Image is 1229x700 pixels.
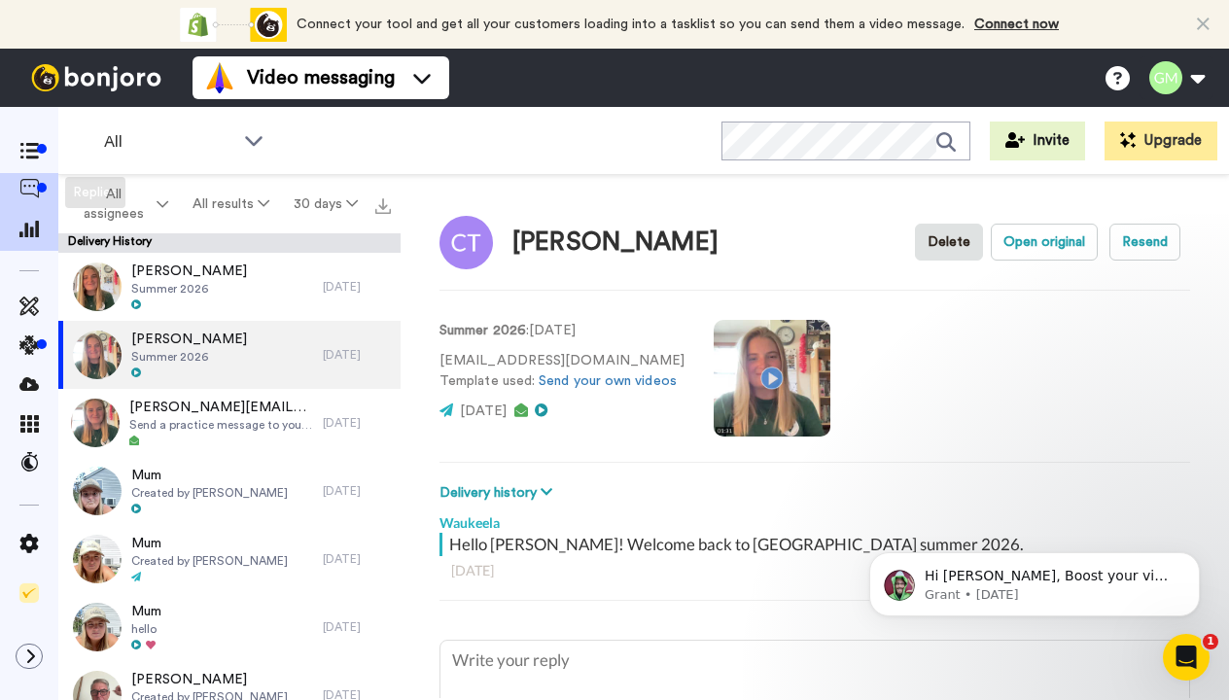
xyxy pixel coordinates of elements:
img: ea4132c4-368e-4ef2-8de9-1ba4576bcde0-thumb.jpg [73,467,122,515]
span: [PERSON_NAME] [131,670,288,689]
button: Upgrade [1105,122,1217,160]
a: MumCreated by [PERSON_NAME][DATE] [58,457,401,525]
iframe: Intercom live chat [1163,634,1210,681]
button: Delivery history [439,482,558,504]
img: 091045ff-91d2-4a74-a2e3-641418031059-thumb.jpg [73,535,122,583]
img: vm-color.svg [204,62,235,93]
button: Invite [990,122,1085,160]
span: 1 [1203,634,1218,649]
div: [DATE] [323,279,391,295]
span: hello [131,621,161,637]
button: 30 days [281,187,369,222]
img: bj-logo-header-white.svg [23,64,169,91]
a: Send your own videos [539,374,677,388]
div: [PERSON_NAME] [512,228,719,257]
span: Created by [PERSON_NAME] [131,553,288,569]
span: Video messaging [247,64,395,91]
img: Image of Celeste Trahan [439,216,493,269]
strong: Summer 2026 [439,324,526,337]
iframe: Intercom notifications message [840,511,1229,647]
p: [EMAIL_ADDRESS][DOMAIN_NAME] Template used: [439,351,685,392]
button: All results [181,187,282,222]
span: [PERSON_NAME] [131,330,247,349]
span: All [104,130,234,154]
a: Connect now [974,17,1059,31]
span: Send a practice message to yourself [129,417,313,433]
a: MumCreated by [PERSON_NAME][DATE] [58,525,401,593]
div: [DATE] [323,483,391,499]
div: Waukeela [439,504,1190,533]
div: [DATE] [323,619,391,635]
div: Replies [65,177,125,208]
img: export.svg [375,198,391,214]
a: [PERSON_NAME]Summer 2026[DATE] [58,321,401,389]
div: Delivery History [58,233,401,253]
span: [DATE] [460,404,507,418]
button: Resend [1109,224,1180,261]
a: Mumhello[DATE] [58,593,401,661]
a: [PERSON_NAME]Summer 2026[DATE] [58,253,401,321]
div: [DATE] [323,551,391,567]
span: Mum [131,602,161,621]
span: [PERSON_NAME][EMAIL_ADDRESS][DOMAIN_NAME] [129,398,313,417]
div: [DATE] [323,347,391,363]
span: Mum [131,534,288,553]
div: animation [180,8,287,42]
button: Open original [991,224,1098,261]
span: Mum [131,466,288,485]
div: Hello [PERSON_NAME]! Welcome back to [GEOGRAPHIC_DATA] summer 2026. [449,533,1185,556]
button: Delete [915,224,983,261]
span: Summer 2026 [131,349,247,365]
a: [PERSON_NAME][EMAIL_ADDRESS][DOMAIN_NAME]Send a practice message to yourself[DATE] [58,389,401,457]
span: Connect your tool and get all your customers loading into a tasklist so you can send them a video... [297,17,965,31]
img: bccd0a35-3702-445f-af0f-991519582c07-thumb.jpg [73,331,122,379]
span: Created by [PERSON_NAME] [131,485,288,501]
button: Export all results that match these filters now. [369,190,397,219]
img: d68e8376-20b6-4703-950e-2374fbd6ce23-thumb.jpg [71,399,120,447]
img: 9b448b19-ca3e-4135-98d2-986de9e25ff1-thumb.jpg [73,603,122,651]
span: Summer 2026 [131,281,247,297]
div: [DATE] [451,561,1178,580]
img: Checklist.svg [19,583,39,603]
p: : [DATE] [439,321,685,341]
div: [DATE] [323,415,391,431]
img: 40e1a2ca-bbb8-4bfc-8f19-f8832cd0534c-thumb.jpg [73,262,122,311]
span: [PERSON_NAME] [131,262,247,281]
